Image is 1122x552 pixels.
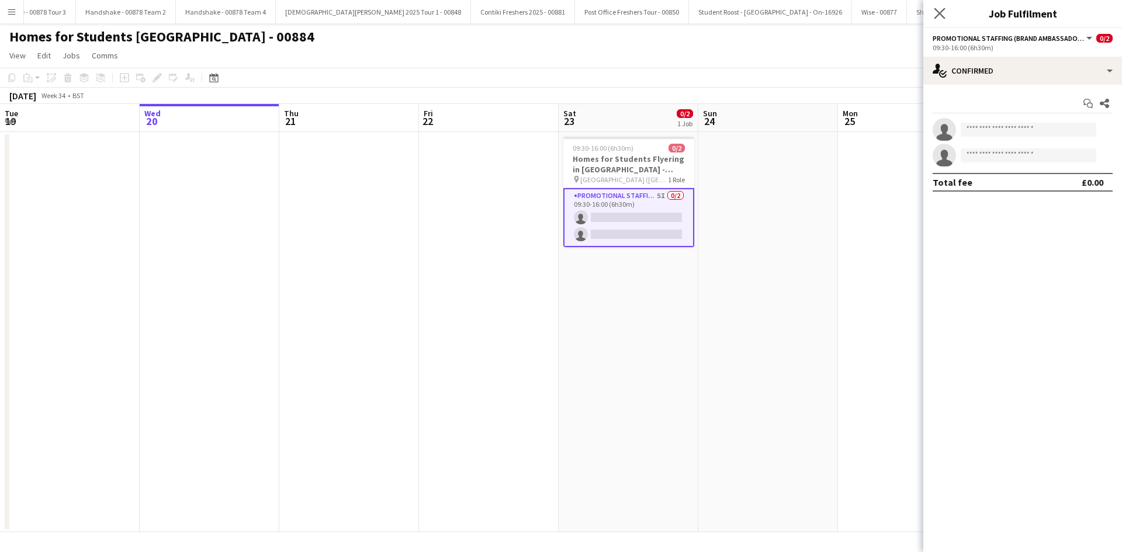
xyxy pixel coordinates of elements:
[422,114,433,128] span: 22
[282,114,299,128] span: 21
[573,144,633,152] span: 09:30-16:00 (6h30m)
[92,50,118,61] span: Comms
[677,119,692,128] div: 1 Job
[1082,176,1103,188] div: £0.00
[284,108,299,119] span: Thu
[143,114,161,128] span: 20
[87,48,123,63] a: Comms
[424,108,433,119] span: Fri
[933,34,1094,43] button: Promotional Staffing (Brand Ambassadors)
[33,48,56,63] a: Edit
[668,175,685,184] span: 1 Role
[575,1,689,23] button: Post Office Freshers Tour - 00850
[701,114,717,128] span: 24
[933,34,1085,43] span: Promotional Staffing (Brand Ambassadors)
[563,108,576,119] span: Sat
[5,108,18,119] span: Tue
[9,28,314,46] h1: Homes for Students [GEOGRAPHIC_DATA] - 00884
[37,50,51,61] span: Edit
[76,1,176,23] button: Handshake - 00878 Team 2
[933,176,972,188] div: Total fee
[9,50,26,61] span: View
[580,175,668,184] span: [GEOGRAPHIC_DATA] ([GEOGRAPHIC_DATA])
[63,50,80,61] span: Jobs
[3,114,18,128] span: 19
[9,90,36,102] div: [DATE]
[841,114,858,128] span: 25
[703,108,717,119] span: Sun
[58,48,85,63] a: Jobs
[471,1,575,23] button: Contiki Freshers 2025 - 00881
[563,188,694,247] app-card-role: Promotional Staffing (Brand Ambassadors)5I0/209:30-16:00 (6h30m)
[852,1,907,23] button: Wise - 00877
[72,91,84,100] div: BST
[669,144,685,152] span: 0/2
[677,109,693,118] span: 0/2
[923,6,1122,21] h3: Job Fulfilment
[1096,34,1113,43] span: 0/2
[39,91,68,100] span: Week 34
[276,1,471,23] button: [DEMOGRAPHIC_DATA][PERSON_NAME] 2025 Tour 1 - 00848
[5,48,30,63] a: View
[563,137,694,247] app-job-card: 09:30-16:00 (6h30m)0/2Homes for Students Flyering in [GEOGRAPHIC_DATA] - 00884 [GEOGRAPHIC_DATA] ...
[563,154,694,175] h3: Homes for Students Flyering in [GEOGRAPHIC_DATA] - 00884
[562,114,576,128] span: 23
[176,1,276,23] button: Handshake - 00878 Team 4
[689,1,852,23] button: Student Roost - [GEOGRAPHIC_DATA] - On-16926
[843,108,858,119] span: Mon
[144,108,161,119] span: Wed
[907,1,1058,23] button: Shake Shack Ice Cream Cart Drop Off - 00886
[923,57,1122,85] div: Confirmed
[933,43,1113,52] div: 09:30-16:00 (6h30m)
